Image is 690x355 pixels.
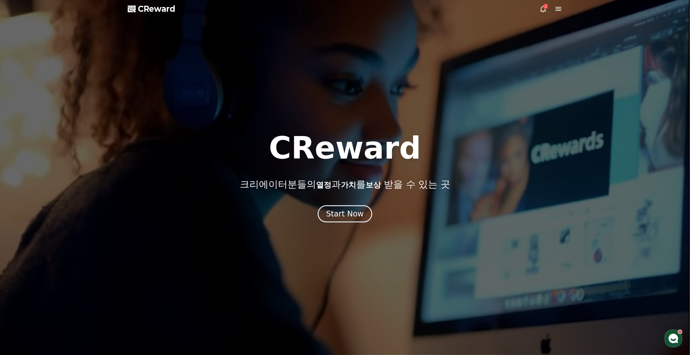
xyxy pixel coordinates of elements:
div: 2 [543,4,548,9]
span: 설정 [98,211,106,216]
span: CReward [138,4,175,14]
a: 홈 [2,201,42,217]
a: Start Now [318,212,373,218]
span: 가치 [341,181,356,189]
div: Start Now [326,209,364,219]
button: Start Now [318,205,373,222]
h1: CReward [269,133,421,163]
a: CReward [128,4,175,14]
p: 크리에이터분들의 과 를 받을 수 있는 곳 [240,179,450,190]
span: 열정 [316,181,331,189]
span: 홈 [20,211,24,216]
a: 2 [539,5,547,13]
a: 설정 [82,201,122,217]
span: 보상 [366,181,381,189]
span: 대화 [58,211,66,216]
a: 대화 [42,201,82,217]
